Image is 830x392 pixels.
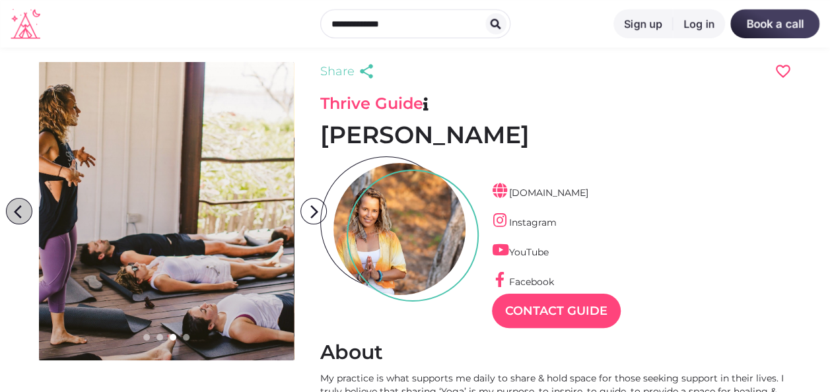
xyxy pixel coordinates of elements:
[320,94,792,114] h3: Thrive Guide
[730,9,819,38] a: Book a call
[9,199,35,225] i: arrow_back_ios
[320,62,378,81] a: Share
[492,246,549,258] a: YouTube
[320,340,792,365] h2: About
[301,199,328,225] i: arrow_forward_ios
[492,216,557,228] a: Instagram
[492,187,588,199] a: [DOMAIN_NAME]
[320,120,792,150] h1: [PERSON_NAME]
[492,276,554,288] a: Facebook
[673,9,725,38] a: Log in
[492,294,621,328] a: Contact Guide
[613,9,673,38] a: Sign up
[320,62,355,81] span: Share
